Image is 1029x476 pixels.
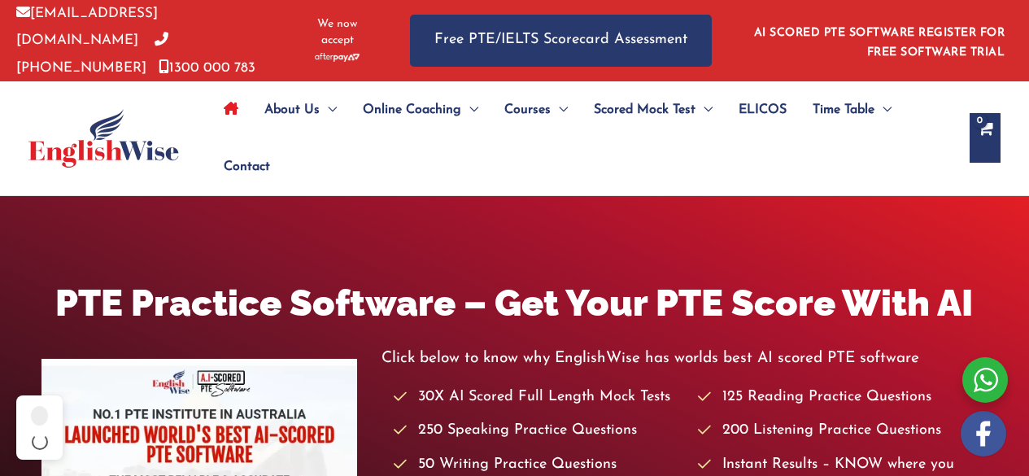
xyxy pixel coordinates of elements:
[695,81,713,138] span: Menu Toggle
[394,384,683,411] li: 30X AI Scored Full Length Mock Tests
[800,81,905,138] a: Time TableMenu Toggle
[16,7,158,47] a: [EMAIL_ADDRESS][DOMAIN_NAME]
[594,81,695,138] span: Scored Mock Test
[224,138,270,195] span: Contact
[41,277,988,329] h1: PTE Practice Software – Get Your PTE Score With AI
[315,53,360,62] img: Afterpay-Logo
[211,138,270,195] a: Contact
[16,33,168,74] a: [PHONE_NUMBER]
[305,16,369,49] span: We now accept
[961,411,1006,456] img: white-facebook.png
[698,417,988,444] li: 200 Listening Practice Questions
[491,81,581,138] a: CoursesMenu Toggle
[744,14,1013,67] aside: Header Widget 1
[394,417,683,444] li: 250 Speaking Practice Questions
[264,81,320,138] span: About Us
[551,81,568,138] span: Menu Toggle
[211,81,953,195] nav: Site Navigation: Main Menu
[363,81,461,138] span: Online Coaching
[739,81,787,138] span: ELICOS
[251,81,350,138] a: About UsMenu Toggle
[970,113,1001,163] a: View Shopping Cart, empty
[813,81,874,138] span: Time Table
[320,81,337,138] span: Menu Toggle
[581,81,726,138] a: Scored Mock TestMenu Toggle
[28,109,179,168] img: cropped-ew-logo
[461,81,478,138] span: Menu Toggle
[698,384,988,411] li: 125 Reading Practice Questions
[504,81,551,138] span: Courses
[726,81,800,138] a: ELICOS
[874,81,892,138] span: Menu Toggle
[159,61,255,75] a: 1300 000 783
[350,81,491,138] a: Online CoachingMenu Toggle
[382,345,988,372] p: Click below to know why EnglishWise has worlds best AI scored PTE software
[754,27,1005,59] a: AI SCORED PTE SOFTWARE REGISTER FOR FREE SOFTWARE TRIAL
[410,15,712,66] a: Free PTE/IELTS Scorecard Assessment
